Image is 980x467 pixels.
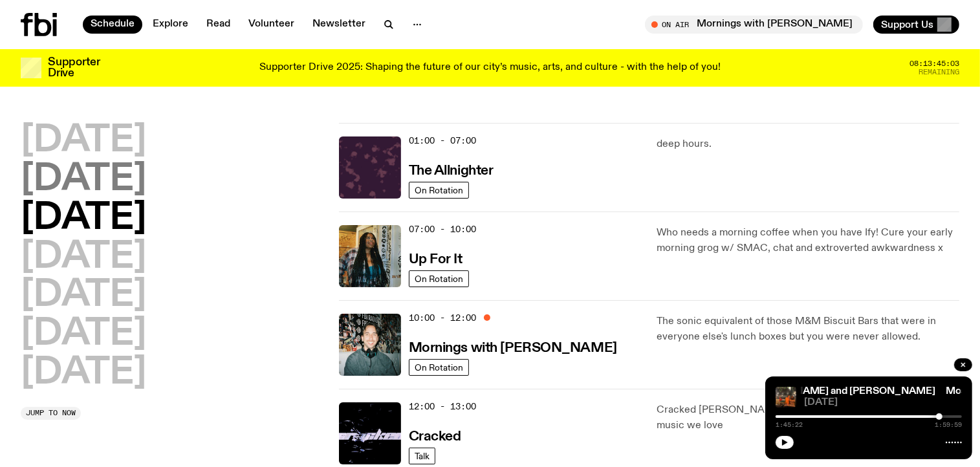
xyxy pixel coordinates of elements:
[409,359,469,376] a: On Rotation
[199,16,238,34] a: Read
[873,16,959,34] button: Support Us
[83,16,142,34] a: Schedule
[26,409,76,417] span: Jump to now
[21,162,146,198] button: [DATE]
[919,69,959,76] span: Remaining
[241,16,302,34] a: Volunteer
[21,201,146,237] button: [DATE]
[657,314,959,345] p: The sonic equivalent of those M&M Biscuit Bars that were in everyone else's lunch boxes but you w...
[21,316,146,353] button: [DATE]
[21,355,146,391] button: [DATE]
[415,185,463,195] span: On Rotation
[409,312,476,324] span: 10:00 - 12:00
[259,62,721,74] p: Supporter Drive 2025: Shaping the future of our city’s music, arts, and culture - with the help o...
[21,277,146,314] button: [DATE]
[409,270,469,287] a: On Rotation
[657,402,959,433] p: Cracked [PERSON_NAME] open the creative process behind the music we love
[409,339,617,355] a: Mornings with [PERSON_NAME]
[48,57,100,79] h3: Supporter Drive
[776,422,803,428] span: 1:45:22
[415,362,463,372] span: On Rotation
[657,136,959,152] p: deep hours.
[21,407,81,420] button: Jump to now
[409,430,461,444] h3: Cracked
[409,342,617,355] h3: Mornings with [PERSON_NAME]
[409,400,476,413] span: 12:00 - 13:00
[305,16,373,34] a: Newsletter
[909,60,959,67] span: 08:13:45:03
[409,253,463,266] h3: Up For It
[409,428,461,444] a: Cracked
[409,223,476,235] span: 07:00 - 10:00
[409,135,476,147] span: 01:00 - 07:00
[409,448,435,464] a: Talk
[409,250,463,266] a: Up For It
[935,422,962,428] span: 1:59:59
[409,162,494,178] a: The Allnighter
[21,123,146,159] button: [DATE]
[415,451,430,461] span: Talk
[409,164,494,178] h3: The Allnighter
[145,16,196,34] a: Explore
[339,314,401,376] img: Radio presenter Ben Hansen sits in front of a wall of photos and an fbi radio sign. Film photo. B...
[881,19,933,30] span: Support Us
[409,182,469,199] a: On Rotation
[657,225,959,256] p: Who needs a morning coffee when you have Ify! Cure your early morning grog w/ SMAC, chat and extr...
[645,16,863,34] button: On AirMornings with [PERSON_NAME]
[339,402,401,464] img: Logo for Podcast Cracked. Black background, with white writing, with glass smashing graphics
[415,274,463,283] span: On Rotation
[339,225,401,287] img: Ify - a Brown Skin girl with black braided twists, looking up to the side with her tongue stickin...
[776,387,796,407] img: Tommy and Jono Playing at a fundraiser for Palestine
[684,386,936,396] a: Mosaic with [PERSON_NAME] and [PERSON_NAME]
[804,398,962,407] span: [DATE]
[21,239,146,276] button: [DATE]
